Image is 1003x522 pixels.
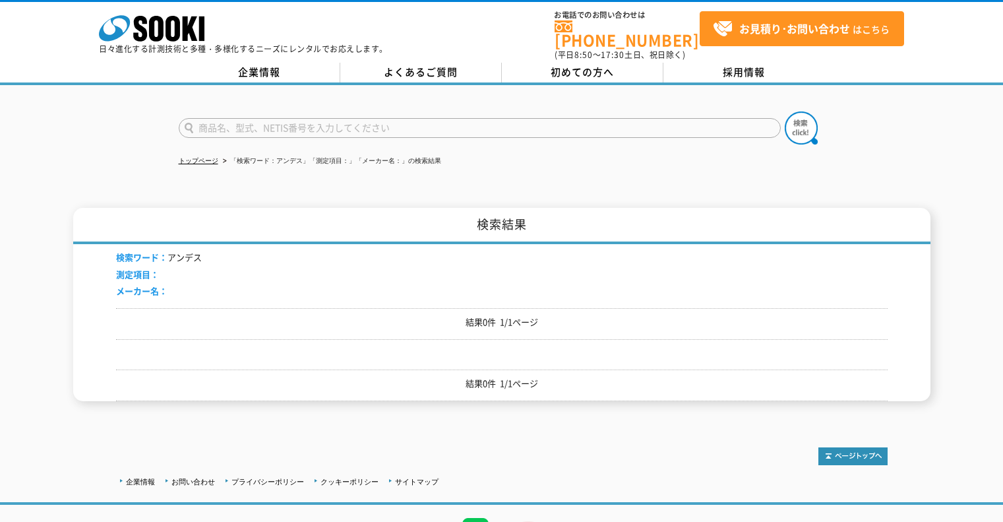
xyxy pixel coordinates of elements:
[818,447,888,465] img: トップページへ
[551,65,614,79] span: 初めての方へ
[179,118,781,138] input: 商品名、型式、NETIS番号を入力してください
[395,478,439,486] a: サイトマップ
[179,63,340,82] a: 企業情報
[116,284,167,297] span: メーカー名：
[601,49,624,61] span: 17:30
[116,251,202,265] li: アンデス
[116,377,888,391] p: 結果0件 1/1ページ
[171,478,215,486] a: お問い合わせ
[785,112,818,145] img: btn_search.png
[340,63,502,82] a: よくあるご質問
[502,63,663,82] a: 初めての方へ
[700,11,904,46] a: お見積り･お問い合わせはこちら
[99,45,388,53] p: 日々進化する計測技術と多種・多様化するニーズにレンタルでお応えします。
[116,251,167,263] span: 検索ワード：
[231,478,304,486] a: プライバシーポリシー
[116,315,888,329] p: 結果0件 1/1ページ
[73,208,930,244] h1: 検索結果
[179,157,218,164] a: トップページ
[555,11,700,19] span: お電話でのお問い合わせは
[126,478,155,486] a: 企業情報
[663,63,825,82] a: 採用情報
[116,268,159,280] span: 測定項目：
[320,478,379,486] a: クッキーポリシー
[555,49,685,61] span: (平日 ～ 土日、祝日除く)
[739,20,850,36] strong: お見積り･お問い合わせ
[220,154,441,168] li: 「検索ワード：アンデス」「測定項目：」「メーカー名：」の検索結果
[713,19,890,39] span: はこちら
[555,20,700,48] a: [PHONE_NUMBER]
[574,49,593,61] span: 8:50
